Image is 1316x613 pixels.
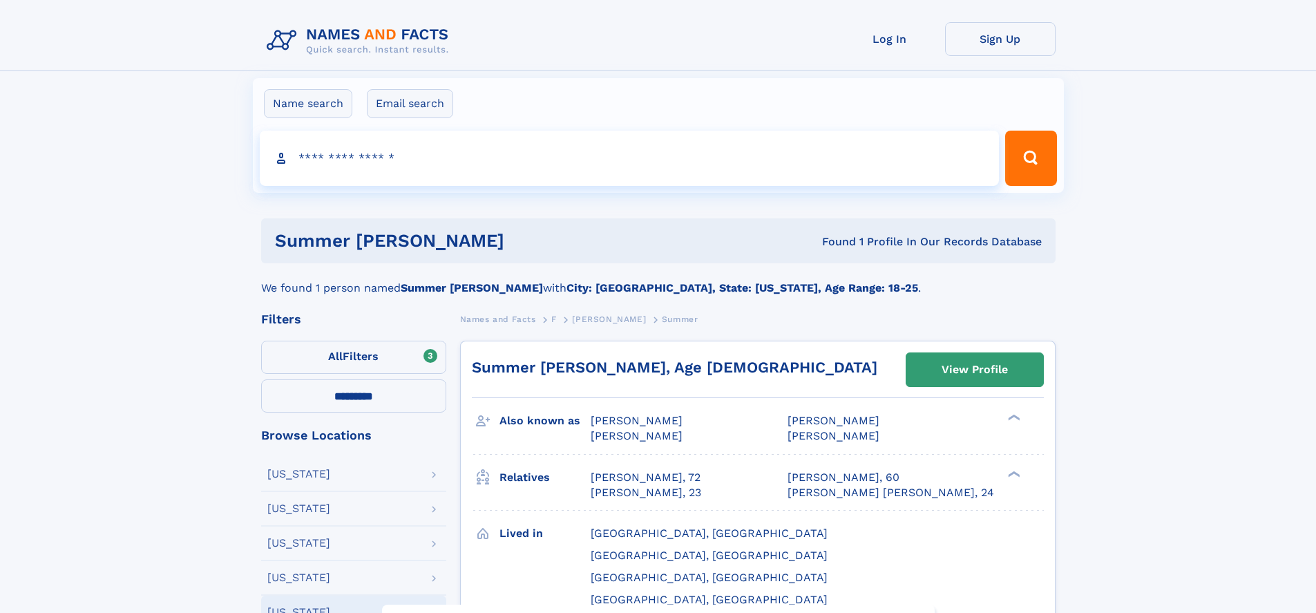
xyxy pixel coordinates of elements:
[591,470,700,485] a: [PERSON_NAME], 72
[663,234,1042,249] div: Found 1 Profile In Our Records Database
[662,314,698,324] span: Summer
[551,310,557,328] a: F
[499,522,591,545] h3: Lived in
[788,470,899,485] a: [PERSON_NAME], 60
[591,593,828,606] span: [GEOGRAPHIC_DATA], [GEOGRAPHIC_DATA]
[264,89,352,118] label: Name search
[1004,469,1021,478] div: ❯
[260,131,1000,186] input: search input
[261,22,460,59] img: Logo Names and Facts
[267,469,330,480] div: [US_STATE]
[591,429,683,442] span: [PERSON_NAME]
[267,572,330,583] div: [US_STATE]
[591,414,683,427] span: [PERSON_NAME]
[572,314,646,324] span: [PERSON_NAME]
[261,429,446,442] div: Browse Locations
[275,232,663,249] h1: Summer [PERSON_NAME]
[499,466,591,489] h3: Relatives
[460,310,536,328] a: Names and Facts
[788,414,879,427] span: [PERSON_NAME]
[788,429,879,442] span: [PERSON_NAME]
[1005,131,1056,186] button: Search Button
[591,571,828,584] span: [GEOGRAPHIC_DATA], [GEOGRAPHIC_DATA]
[945,22,1056,56] a: Sign Up
[591,485,701,500] a: [PERSON_NAME], 23
[942,354,1008,386] div: View Profile
[788,485,994,500] a: [PERSON_NAME] [PERSON_NAME], 24
[572,310,646,328] a: [PERSON_NAME]
[401,281,543,294] b: Summer [PERSON_NAME]
[566,281,918,294] b: City: [GEOGRAPHIC_DATA], State: [US_STATE], Age Range: 18-25
[472,359,877,376] a: Summer [PERSON_NAME], Age [DEMOGRAPHIC_DATA]
[906,353,1043,386] a: View Profile
[328,350,343,363] span: All
[591,527,828,540] span: [GEOGRAPHIC_DATA], [GEOGRAPHIC_DATA]
[261,313,446,326] div: Filters
[267,538,330,549] div: [US_STATE]
[267,503,330,514] div: [US_STATE]
[591,549,828,562] span: [GEOGRAPHIC_DATA], [GEOGRAPHIC_DATA]
[835,22,945,56] a: Log In
[1004,413,1021,422] div: ❯
[261,263,1056,296] div: We found 1 person named with .
[551,314,557,324] span: F
[261,341,446,374] label: Filters
[499,409,591,433] h3: Also known as
[367,89,453,118] label: Email search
